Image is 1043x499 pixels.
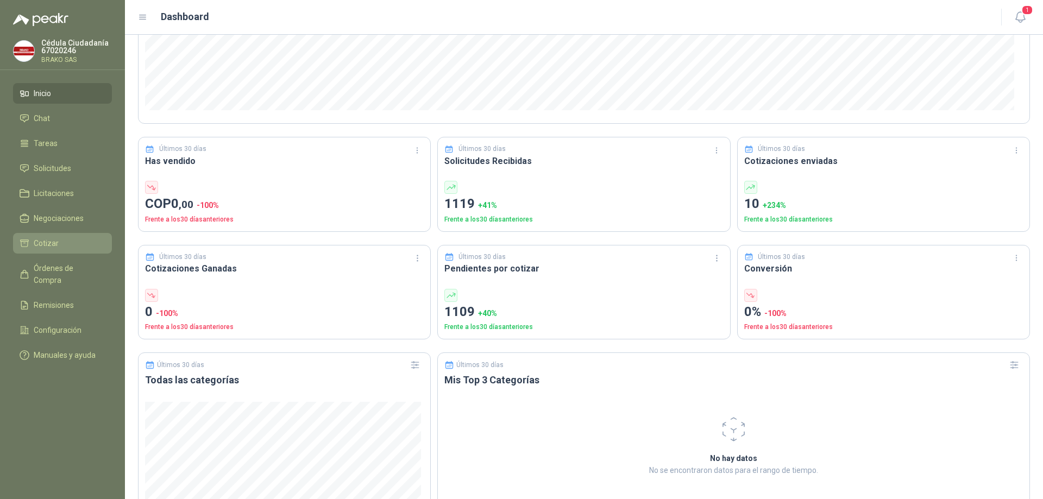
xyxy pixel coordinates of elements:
[458,252,506,262] p: Últimos 30 días
[41,39,112,54] p: Cédula Ciudadanía 67020246
[444,262,723,275] h3: Pendientes por cotizar
[159,144,206,154] p: Últimos 30 días
[34,112,50,124] span: Chat
[444,302,723,323] p: 1109
[34,162,71,174] span: Solicitudes
[758,144,805,154] p: Últimos 30 días
[444,214,723,225] p: Frente a los 30 días anteriores
[145,302,424,323] p: 0
[13,295,112,315] a: Remisiones
[145,374,424,387] h3: Todas las categorías
[13,133,112,154] a: Tareas
[744,322,1023,332] p: Frente a los 30 días anteriores
[34,324,81,336] span: Configuración
[13,183,112,204] a: Licitaciones
[41,56,112,63] p: BRAKO SAS
[145,262,424,275] h3: Cotizaciones Ganadas
[179,198,193,211] span: ,00
[14,41,34,61] img: Company Logo
[197,201,219,210] span: -100 %
[478,201,497,210] span: + 41 %
[171,196,193,211] span: 0
[13,258,112,290] a: Órdenes de Compra
[34,349,96,361] span: Manuales y ayuda
[544,464,923,476] p: No se encontraron datos para el rango de tiempo.
[13,208,112,229] a: Negociaciones
[444,374,1023,387] h3: Mis Top 3 Categorías
[157,361,204,369] p: Últimos 30 días
[744,302,1023,323] p: 0%
[444,154,723,168] h3: Solicitudes Recibidas
[744,154,1023,168] h3: Cotizaciones enviadas
[763,201,786,210] span: + 234 %
[13,233,112,254] a: Cotizar
[145,194,424,214] p: COP
[13,83,112,104] a: Inicio
[764,309,787,318] span: -100 %
[758,252,805,262] p: Últimos 30 días
[161,9,209,24] h1: Dashboard
[159,252,206,262] p: Últimos 30 días
[34,137,58,149] span: Tareas
[458,144,506,154] p: Últimos 30 días
[744,262,1023,275] h3: Conversión
[34,262,102,286] span: Órdenes de Compra
[444,322,723,332] p: Frente a los 30 días anteriores
[1021,5,1033,15] span: 1
[34,212,84,224] span: Negociaciones
[34,187,74,199] span: Licitaciones
[744,194,1023,214] p: 10
[1010,8,1030,27] button: 1
[13,320,112,340] a: Configuración
[13,345,112,365] a: Manuales y ayuda
[34,87,51,99] span: Inicio
[13,108,112,129] a: Chat
[544,452,923,464] h2: No hay datos
[744,214,1023,225] p: Frente a los 30 días anteriores
[444,194,723,214] p: 1119
[34,237,59,249] span: Cotizar
[34,299,74,311] span: Remisiones
[145,322,424,332] p: Frente a los 30 días anteriores
[13,158,112,179] a: Solicitudes
[478,309,497,318] span: + 40 %
[145,154,424,168] h3: Has vendido
[145,214,424,225] p: Frente a los 30 días anteriores
[156,309,178,318] span: -100 %
[13,13,68,26] img: Logo peakr
[456,361,504,369] p: Últimos 30 días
